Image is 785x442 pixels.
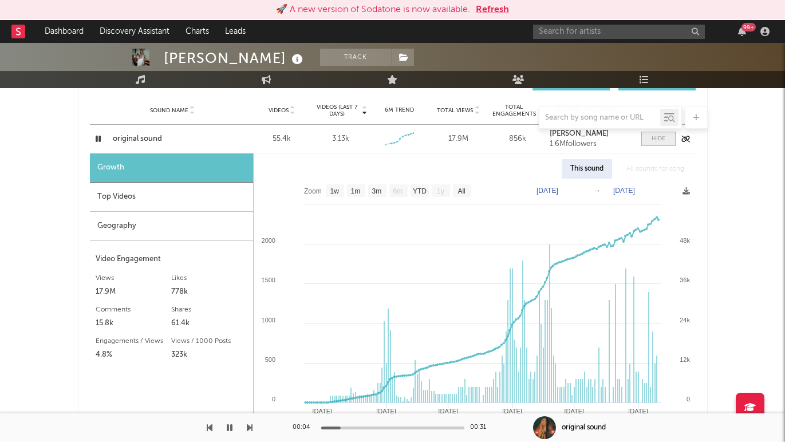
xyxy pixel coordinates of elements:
text: [DATE] [613,187,635,195]
div: 323k [171,348,247,362]
text: Zoom [304,187,322,195]
a: Leads [217,20,254,43]
text: [DATE] [537,187,558,195]
div: Likes [171,271,247,285]
div: 3.13k [332,133,349,145]
div: All sounds for song [618,159,693,179]
div: Shares [171,303,247,317]
div: 00:04 [293,421,315,435]
input: Search for artists [533,25,705,39]
div: 61.4k [171,317,247,330]
div: 1.6M followers [550,140,629,148]
text: [DATE] [628,408,648,415]
text: 1000 [261,317,275,323]
div: Geography [90,212,253,241]
text: 6m [393,187,403,195]
text: 1y [437,187,444,195]
div: Comments [96,303,172,317]
input: Search by song name or URL [539,113,660,123]
div: 55.4k [255,133,309,145]
text: 500 [265,356,275,363]
div: [PERSON_NAME] [164,49,306,68]
button: Track [320,49,392,66]
div: Growth [90,153,253,183]
text: [DATE] [312,408,332,415]
text: 1500 [261,277,275,283]
div: 778k [171,285,247,299]
div: Video Engagement [96,252,247,266]
text: [DATE] [438,408,458,415]
div: 4.8% [96,348,172,362]
div: 🚀 A new version of Sodatone is now available. [276,3,470,17]
a: Discovery Assistant [92,20,177,43]
text: 0 [686,396,689,402]
div: 99 + [741,23,756,31]
text: 2000 [261,237,275,244]
div: Top Videos [90,183,253,212]
text: [DATE] [564,408,584,415]
div: Views [96,271,172,285]
text: 12k [680,356,690,363]
button: 99+ [738,27,746,36]
div: 856k [491,133,544,145]
text: [DATE] [376,408,396,415]
text: All [457,187,465,195]
a: Dashboard [37,20,92,43]
text: 1w [330,187,339,195]
div: Engagements / Views [96,334,172,348]
span: Videos (last 7 days) [314,104,360,117]
div: original sound [562,423,606,433]
div: 00:31 [470,421,493,435]
div: Views / 1000 Posts [171,334,247,348]
text: 24k [680,317,690,323]
button: Refresh [476,3,509,17]
text: 3m [372,187,381,195]
text: 48k [680,237,690,244]
strong: [PERSON_NAME] [550,130,609,137]
div: 17.9M [432,133,485,145]
text: 36k [680,277,690,283]
a: [PERSON_NAME] [550,130,629,138]
text: YTD [412,187,426,195]
a: original sound [113,133,232,145]
div: 17.9M [96,285,172,299]
text: 1m [350,187,360,195]
span: Total Engagements [491,104,537,117]
div: This sound [562,159,612,179]
text: [DATE] [502,408,522,415]
a: Charts [177,20,217,43]
text: 0 [271,396,275,402]
div: 15.8k [96,317,172,330]
text: → [594,187,601,195]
